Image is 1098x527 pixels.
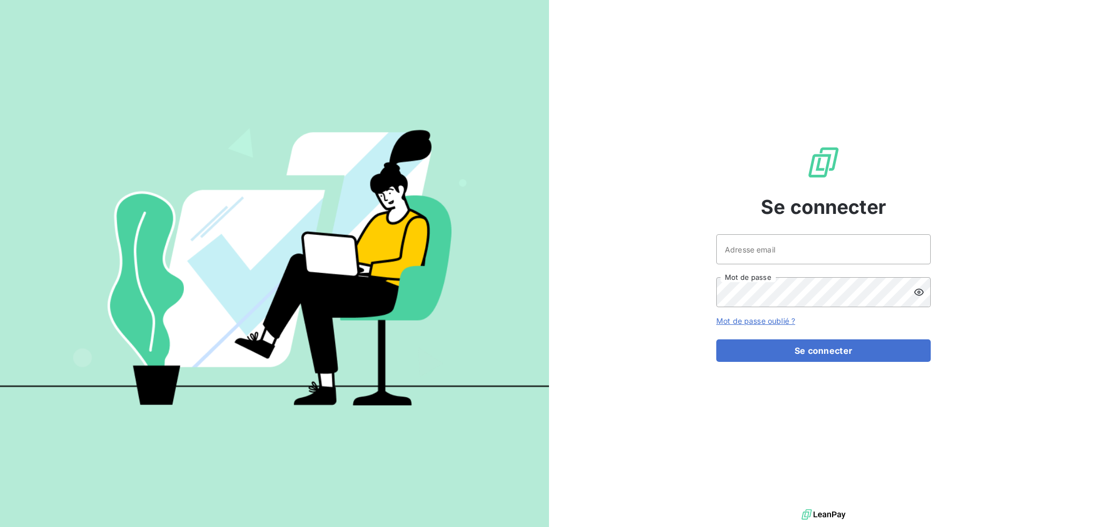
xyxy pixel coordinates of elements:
span: Se connecter [761,192,886,221]
a: Mot de passe oublié ? [716,316,795,325]
img: Logo LeanPay [806,145,841,180]
img: logo [802,507,845,523]
input: placeholder [716,234,931,264]
button: Se connecter [716,339,931,362]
